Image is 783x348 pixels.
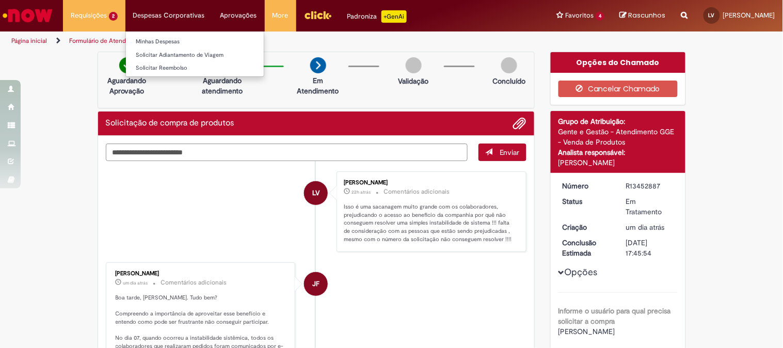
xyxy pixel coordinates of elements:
[109,12,118,21] span: 2
[273,10,289,21] span: More
[347,10,407,23] div: Padroniza
[383,187,450,196] small: Comentários adicionais
[71,10,107,21] span: Requisições
[500,148,520,157] span: Enviar
[123,280,148,286] time: 27/08/2025 15:59:12
[126,50,264,61] a: Solicitar Adiantamento de Viagem
[555,222,618,232] dt: Criação
[626,238,674,258] div: [DATE] 17:45:54
[626,223,665,232] span: um dia atrás
[125,31,264,77] ul: Despesas Corporativas
[351,189,371,195] time: 27/08/2025 18:43:40
[626,222,674,232] div: 27/08/2025 14:45:03
[344,180,516,186] div: [PERSON_NAME]
[626,181,674,191] div: R13452887
[406,57,422,73] img: img-circle-grey.png
[513,117,526,130] button: Adicionar anexos
[133,10,205,21] span: Despesas Corporativas
[304,7,332,23] img: click_logo_yellow_360x200.png
[312,181,319,205] span: LV
[626,223,665,232] time: 27/08/2025 14:45:03
[1,5,54,26] img: ServiceNow
[558,116,678,126] div: Grupo de Atribuição:
[555,181,618,191] dt: Número
[709,12,715,19] span: LV
[558,306,671,326] b: Informe o usuário para qual precisa solicitar a compra
[119,57,135,73] img: check-circle-green.png
[8,31,514,51] ul: Trilhas de página
[492,76,525,86] p: Concluído
[126,62,264,74] a: Solicitar Reembolso
[293,75,343,96] p: Em Atendimento
[116,271,287,277] div: [PERSON_NAME]
[351,189,371,195] span: 22h atrás
[310,57,326,73] img: arrow-next.png
[558,147,678,157] div: Analista responsável:
[220,10,257,21] span: Aprovações
[304,272,328,296] div: Jeter Filho
[344,203,516,244] p: Isso é uma sacanagem muito grande com os colaboradores, prejudicando o acesso ao beneficio da com...
[629,10,666,20] span: Rascunhos
[398,76,429,86] p: Validação
[478,144,526,161] button: Enviar
[626,196,674,217] div: Em Tratamento
[126,36,264,48] a: Minhas Despesas
[555,238,618,258] dt: Conclusão Estimada
[558,126,678,147] div: Gente e Gestão - Atendimento GGE - Venda de Produtos
[558,81,678,97] button: Cancelar Chamado
[620,11,666,21] a: Rascunhos
[312,272,319,296] span: JF
[106,144,468,161] textarea: Digite sua mensagem aqui...
[11,37,47,45] a: Página inicial
[102,75,152,96] p: Aguardando Aprovação
[198,75,248,96] p: Aguardando atendimento
[565,10,594,21] span: Favoritos
[161,278,227,287] small: Comentários adicionais
[304,181,328,205] div: Lucas De Oliveira Veras
[551,52,685,73] div: Opções do Chamado
[381,10,407,23] p: +GenAi
[558,327,615,336] span: [PERSON_NAME]
[723,11,775,20] span: [PERSON_NAME]
[123,280,148,286] span: um dia atrás
[555,196,618,207] dt: Status
[106,119,234,128] h2: Solicitação de compra de produtos Histórico de tíquete
[69,37,146,45] a: Formulário de Atendimento
[558,157,678,168] div: [PERSON_NAME]
[501,57,517,73] img: img-circle-grey.png
[596,12,604,21] span: 4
